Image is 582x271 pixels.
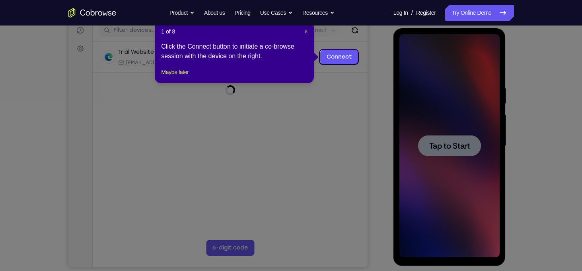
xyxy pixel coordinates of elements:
a: Register [416,5,436,21]
a: Pricing [234,5,250,21]
a: Sessions [5,23,19,37]
button: Resources [302,5,335,21]
span: / [411,8,413,18]
div: App [148,59,197,66]
span: +11 more [202,59,222,66]
a: Log In [393,5,408,21]
button: Product [169,5,195,21]
span: web@example.com [58,59,143,66]
a: Go to the home page [68,8,116,18]
div: Online [89,49,109,55]
a: About us [204,5,225,21]
button: Use Cases [260,5,293,21]
span: Tap to Start [36,114,76,122]
label: Email [243,26,257,34]
span: 1 of 8 [161,27,175,35]
input: Filter devices... [45,26,145,34]
h1: Connect [31,5,74,18]
div: New devices found. [90,51,91,53]
button: Close Tour [304,27,308,35]
a: Connect [5,5,19,19]
button: Maybe later [161,67,189,77]
button: Tap to Start [25,107,88,128]
a: Try Online Demo [445,5,514,21]
div: Click the Connect button to initiate a co-browse session with the device on the right. [161,42,308,61]
span: Cobrowse demo [156,59,197,66]
button: Refresh [280,24,293,37]
div: Trial Website [50,48,86,56]
span: × [304,28,308,35]
a: Settings [5,41,19,56]
button: 6-digit code [138,240,186,256]
a: Connect [252,50,290,64]
label: demo_id [158,26,183,34]
div: Email [50,59,143,66]
div: Open device details [24,42,299,73]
